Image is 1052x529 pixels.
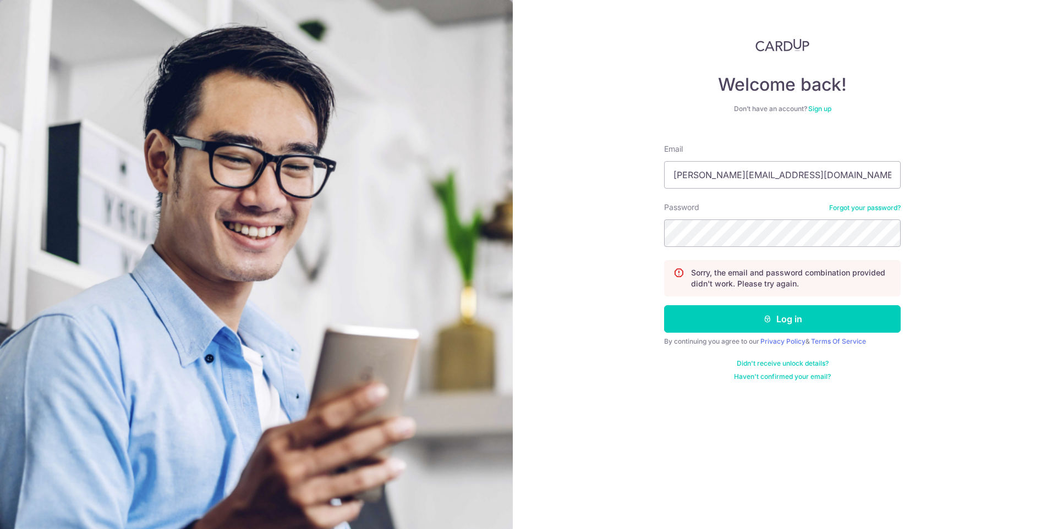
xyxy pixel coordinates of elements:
[664,161,901,189] input: Enter your Email
[734,372,831,381] a: Haven't confirmed your email?
[664,337,901,346] div: By continuing you agree to our &
[737,359,829,368] a: Didn't receive unlock details?
[755,38,809,52] img: CardUp Logo
[664,305,901,333] button: Log in
[664,144,683,155] label: Email
[808,104,831,113] a: Sign up
[691,267,891,289] p: Sorry, the email and password combination provided didn't work. Please try again.
[829,203,901,212] a: Forgot your password?
[811,337,866,345] a: Terms Of Service
[664,202,699,213] label: Password
[760,337,806,345] a: Privacy Policy
[664,104,901,113] div: Don’t have an account?
[664,74,901,96] h4: Welcome back!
